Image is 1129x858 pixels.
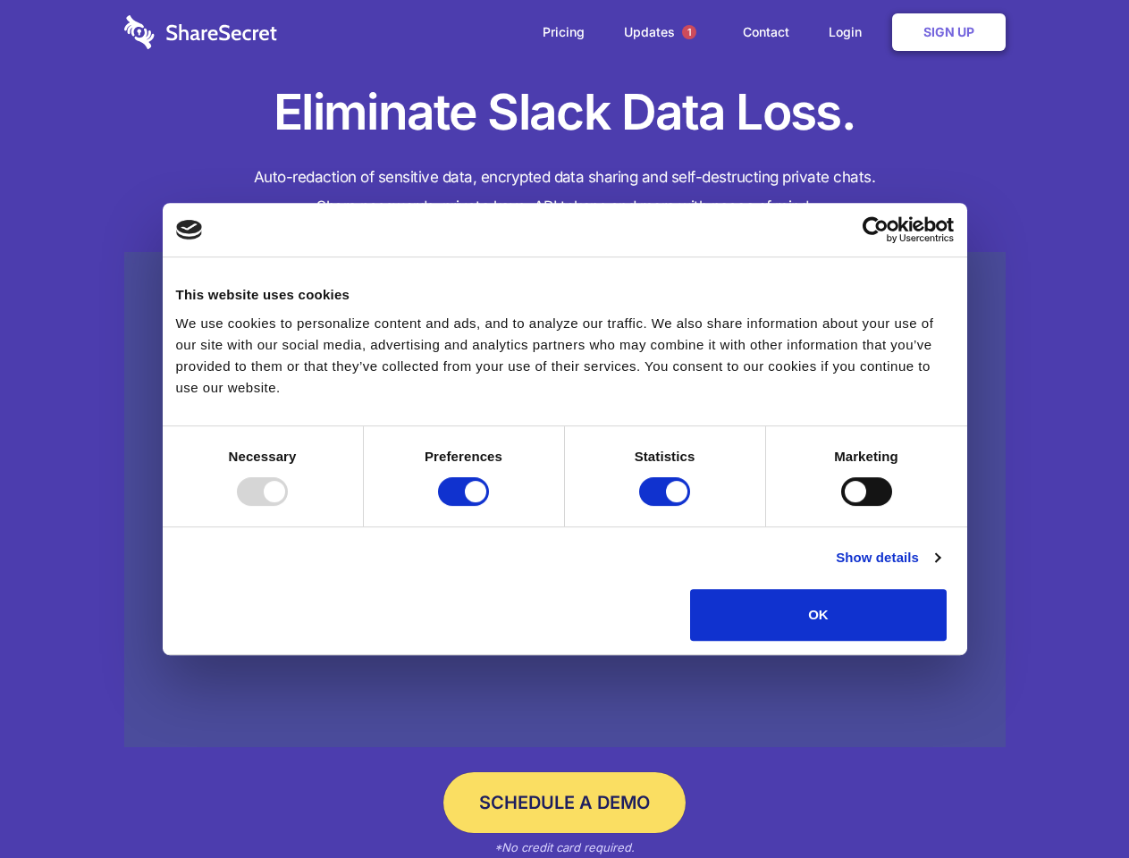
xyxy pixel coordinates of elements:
h4: Auto-redaction of sensitive data, encrypted data sharing and self-destructing private chats. Shar... [124,163,1006,222]
strong: Necessary [229,449,297,464]
em: *No credit card required. [494,840,635,854]
a: Login [811,4,889,60]
button: OK [690,589,947,641]
a: Wistia video thumbnail [124,252,1006,748]
div: This website uses cookies [176,284,954,306]
a: Sign Up [892,13,1006,51]
img: logo-wordmark-white-trans-d4663122ce5f474addd5e946df7df03e33cb6a1c49d2221995e7729f52c070b2.svg [124,15,277,49]
a: Usercentrics Cookiebot - opens in a new window [797,216,954,243]
div: We use cookies to personalize content and ads, and to analyze our traffic. We also share informat... [176,313,954,399]
h1: Eliminate Slack Data Loss. [124,80,1006,145]
strong: Marketing [834,449,898,464]
a: Contact [725,4,807,60]
span: 1 [682,25,696,39]
strong: Preferences [425,449,502,464]
a: Schedule a Demo [443,772,686,833]
img: logo [176,220,203,240]
a: Pricing [525,4,602,60]
strong: Statistics [635,449,695,464]
a: Show details [836,547,939,568]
